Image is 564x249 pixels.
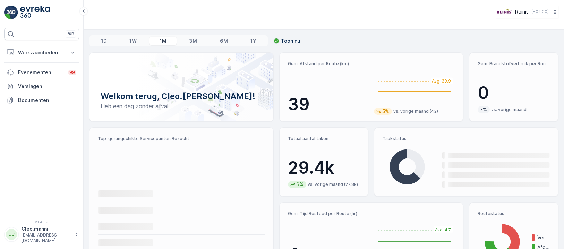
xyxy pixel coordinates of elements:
[22,225,71,232] p: Cleo.manni
[308,182,358,187] p: vs. vorige maand (27.8k)
[496,6,558,18] button: Reinis(+02:00)
[250,37,256,44] p: 1Y
[98,136,265,141] p: Top-gerangschikte Servicepunten Bezocht
[296,181,304,188] p: 6%
[480,106,488,113] p: -%
[4,220,79,224] span: v 1.49.2
[288,61,369,67] p: Gem. Afstand per Route (km)
[18,97,76,104] p: Documenten
[18,49,65,56] p: Werkzaamheden
[478,211,550,216] p: Routestatus
[515,8,529,15] p: Reinis
[220,37,228,44] p: 6M
[160,37,166,44] p: 1M
[496,8,512,16] img: Reinis-Logo-Vrijstaand_Tekengebied-1-copy2_aBO4n7j.png
[18,69,64,76] p: Evenementen
[101,102,262,110] p: Heb een dag zonder afval
[4,6,18,19] img: logo
[537,234,550,241] p: Verlopen
[478,83,550,103] p: 0
[69,70,75,75] p: 99
[4,225,79,243] button: CCCleo.manni[EMAIL_ADDRESS][DOMAIN_NAME]
[4,46,79,60] button: Werkzaamheden
[101,91,262,102] p: Welkom terug, Cleo.[PERSON_NAME]!
[382,108,390,115] p: 5%
[4,79,79,93] a: Verslagen
[478,61,550,67] p: Gem. Brandstofverbruik per Route (lt)
[288,211,369,216] p: Gem. Tijd Besteed per Route (hr)
[491,107,527,112] p: vs. vorige maand
[67,31,74,37] p: ⌘B
[288,157,360,178] p: 29.4k
[129,37,137,44] p: 1W
[101,37,107,44] p: 1D
[281,37,302,44] p: Toon nul
[288,136,360,141] p: Totaal aantal taken
[6,229,17,240] div: CC
[531,9,549,15] p: ( +02:00 )
[393,109,438,114] p: vs. vorige maand (42)
[4,66,79,79] a: Evenementen99
[22,232,71,243] p: [EMAIL_ADDRESS][DOMAIN_NAME]
[383,136,550,141] p: Taakstatus
[189,37,197,44] p: 3M
[18,83,76,90] p: Verslagen
[4,93,79,107] a: Documenten
[288,94,369,115] p: 39
[20,6,50,19] img: logo_light-DOdMpM7g.png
